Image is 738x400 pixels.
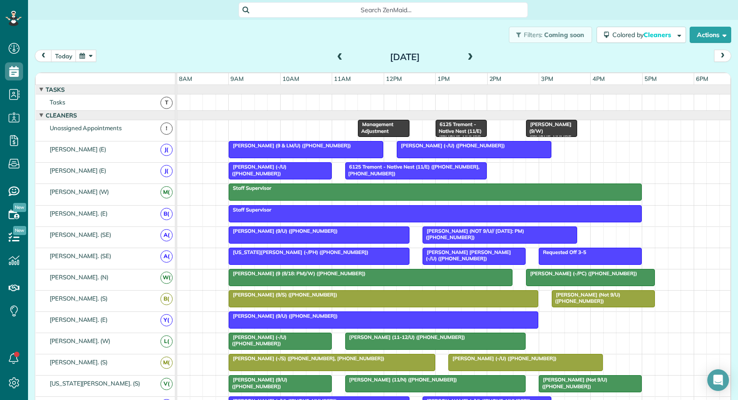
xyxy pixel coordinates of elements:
[396,142,505,149] span: [PERSON_NAME] (-/U) ([PHONE_NUMBER])
[160,208,173,220] span: B(
[524,31,543,39] span: Filters:
[51,50,76,62] button: today
[526,270,638,277] span: [PERSON_NAME] (-/PC) ([PHONE_NUMBER])
[357,121,393,134] span: Management Adjustment
[644,31,672,39] span: Cleaners
[228,334,287,347] span: [PERSON_NAME] (-/U) ([PHONE_NUMBER])
[177,75,194,82] span: 8am
[228,228,338,234] span: [PERSON_NAME] (9/U) ([PHONE_NUMBER])
[48,316,109,323] span: [PERSON_NAME]. (E)
[160,378,173,390] span: V(
[422,249,511,262] span: [PERSON_NAME] [PERSON_NAME] (-/U) ([PHONE_NUMBER])
[160,250,173,263] span: A(
[48,167,108,174] span: [PERSON_NAME] (E)
[228,142,351,149] span: [PERSON_NAME] (9 & LM/U) ([PHONE_NUMBER])
[345,164,479,176] span: 6125 Tremont - Native Nest (11/E) ([PHONE_NUMBER], [PHONE_NUMBER])
[160,186,173,198] span: M(
[13,226,26,235] span: New
[160,122,173,135] span: !
[539,75,555,82] span: 3pm
[160,272,173,284] span: W(
[538,249,587,255] span: Requested Off 3-5
[348,52,461,62] h2: [DATE]
[544,31,585,39] span: Coming soon
[345,376,458,383] span: [PERSON_NAME] (11/N) ([PHONE_NUMBER])
[48,146,108,153] span: [PERSON_NAME] (E)
[384,75,404,82] span: 12pm
[48,273,110,281] span: [PERSON_NAME]. (N)
[436,75,451,82] span: 1pm
[228,355,385,362] span: [PERSON_NAME] (-/S) ([PHONE_NUMBER], [PHONE_NUMBER])
[48,252,113,259] span: [PERSON_NAME]. (SE)
[228,313,338,319] span: [PERSON_NAME] (9/U) ([PHONE_NUMBER])
[228,207,272,213] span: Staff Supervisor
[48,210,109,217] span: [PERSON_NAME]. (E)
[228,249,369,255] span: [US_STATE][PERSON_NAME] (-/PH) ([PHONE_NUMBER])
[591,75,606,82] span: 4pm
[707,369,729,391] div: Open Intercom Messenger
[422,228,524,240] span: [PERSON_NAME] (NOT 9/U// [DATE]: PM) ([PHONE_NUMBER])
[160,357,173,369] span: M(
[228,270,366,277] span: [PERSON_NAME] (9 (8/18: PM)/W) ([PHONE_NUMBER])
[160,229,173,241] span: A(
[345,334,465,340] span: [PERSON_NAME] (11-12/U) ([PHONE_NUMBER])
[48,295,109,302] span: [PERSON_NAME]. (S)
[488,75,503,82] span: 2pm
[160,97,173,109] span: T
[229,75,245,82] span: 9am
[160,314,173,326] span: Y(
[160,293,173,305] span: B(
[35,50,52,62] button: prev
[48,124,123,132] span: Unassigned Appointments
[538,376,607,389] span: [PERSON_NAME] (Not 9/U) ([PHONE_NUMBER])
[48,99,67,106] span: Tasks
[48,358,109,366] span: [PERSON_NAME]. (S)
[228,292,338,298] span: [PERSON_NAME] (9/S) ([PHONE_NUMBER])
[48,188,111,195] span: [PERSON_NAME] (W)
[448,355,557,362] span: [PERSON_NAME] (-/U) ([PHONE_NUMBER])
[48,380,142,387] span: [US_STATE][PERSON_NAME]. (S)
[551,292,620,304] span: [PERSON_NAME] (Not 9/U) ([PHONE_NUMBER])
[332,75,353,82] span: 11am
[160,335,173,348] span: L(
[228,164,287,176] span: [PERSON_NAME] (-/U) ([PHONE_NUMBER])
[48,337,112,344] span: [PERSON_NAME]. (W)
[643,75,658,82] span: 5pm
[526,121,572,147] span: [PERSON_NAME] (9/W) ([PHONE_NUMBER])
[612,31,674,39] span: Colored by
[13,203,26,212] span: New
[48,231,113,238] span: [PERSON_NAME]. (SE)
[714,50,731,62] button: next
[435,121,483,160] span: 6125 Tremont - Native Nest (11/E) ([PHONE_NUMBER], [PHONE_NUMBER])
[160,165,173,177] span: J(
[44,112,79,119] span: Cleaners
[160,144,173,156] span: J(
[694,75,710,82] span: 6pm
[228,185,272,191] span: Staff Supervisor
[228,376,287,389] span: [PERSON_NAME] (9/U) ([PHONE_NUMBER])
[44,86,66,93] span: Tasks
[281,75,301,82] span: 10am
[690,27,731,43] button: Actions
[597,27,686,43] button: Colored byCleaners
